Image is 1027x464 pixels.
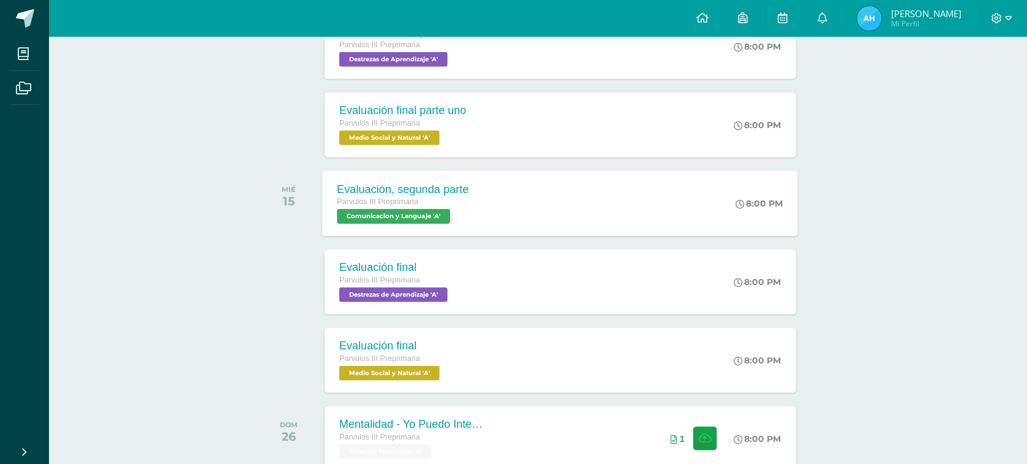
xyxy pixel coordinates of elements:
[734,355,781,366] div: 8:00 PM
[339,131,440,145] span: Medio Social y Natural 'A'
[734,433,781,444] div: 8:00 PM
[734,41,781,52] div: 8:00 PM
[891,7,961,20] span: [PERSON_NAME]
[339,444,432,459] span: Finanzas Personales 'U'
[339,119,420,127] span: Parvulos III Preprimaria
[339,276,420,284] span: Parvulos III Preprimaria
[339,433,420,441] span: Parvulos III Preprimaria
[857,6,882,31] img: d3497fc531332c796e1b20a955f21e9e.png
[734,120,781,131] div: 8:00 PM
[339,366,440,381] span: Medio Social y Natural 'A'
[339,261,451,274] div: Evaluación final
[680,434,685,444] span: 1
[339,340,443,352] div: Evaluación final
[337,197,419,206] span: Parvulos III Preprimaria
[339,354,420,363] span: Parvulos III Preprimaria
[337,209,451,224] span: Comunicacion y Lenguaje 'A'
[891,18,961,29] span: Mi Perfil
[282,185,296,194] div: MIÉ
[339,418,486,431] div: Mentalidad - Yo Puedo Intentarlo
[280,420,298,429] div: DOM
[671,434,685,444] div: Archivos entregados
[337,183,469,196] div: Evaluación, segunda parte
[736,198,784,209] div: 8:00 PM
[734,276,781,287] div: 8:00 PM
[339,40,420,49] span: Parvulos III Preprimaria
[282,194,296,208] div: 15
[339,52,448,67] span: Destrezas de Aprendizaje 'A'
[339,287,448,302] span: Destrezas de Aprendizaje 'A'
[280,429,298,444] div: 26
[339,104,466,117] div: Evaluación final parte uno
